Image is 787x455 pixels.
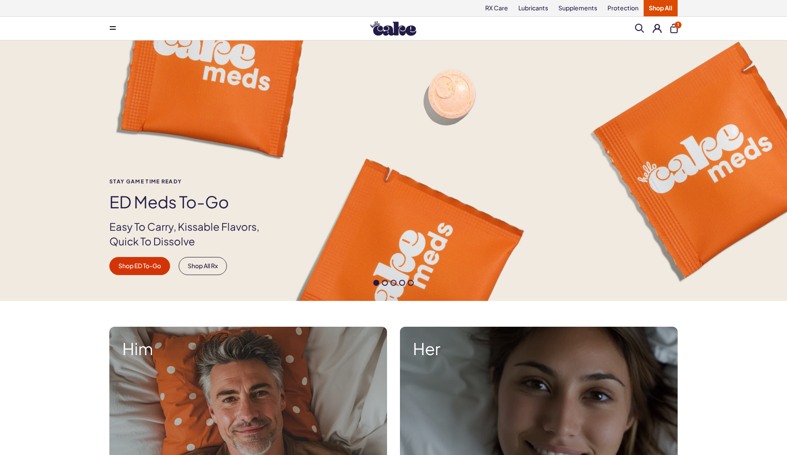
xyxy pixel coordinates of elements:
[109,179,274,184] span: Stay Game time ready
[179,257,227,275] a: Shop All Rx
[122,340,374,358] strong: Him
[370,21,416,36] img: Hello Cake
[109,220,274,248] p: Easy To Carry, Kissable Flavors, Quick To Dissolve
[675,22,682,28] span: 1
[413,340,665,358] strong: Her
[670,24,678,33] button: 1
[109,193,274,211] h1: ED Meds to-go
[109,257,170,275] a: Shop ED To-Go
